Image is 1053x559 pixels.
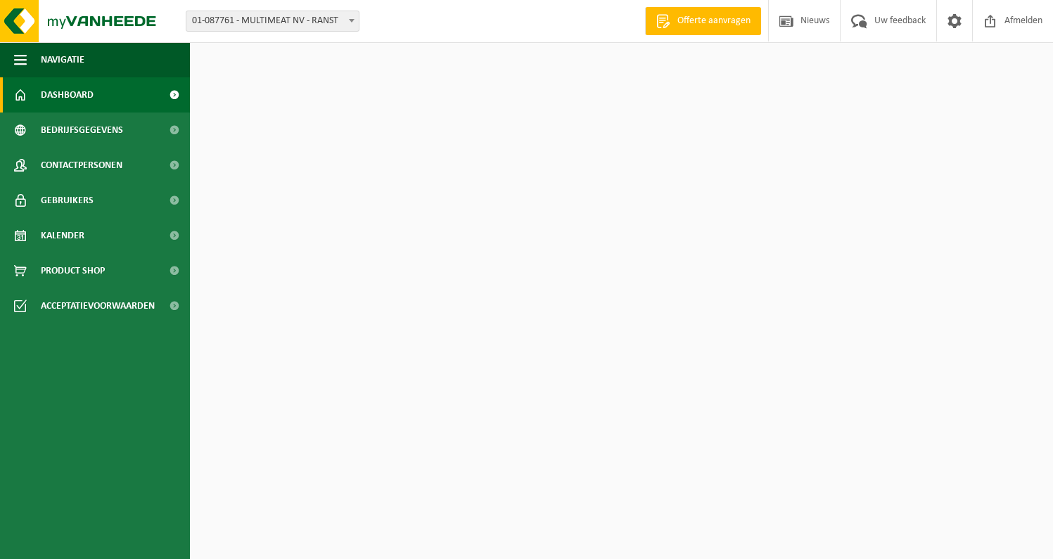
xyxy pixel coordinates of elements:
span: 01-087761 - MULTIMEAT NV - RANST [186,11,359,32]
span: Contactpersonen [41,148,122,183]
span: 01-087761 - MULTIMEAT NV - RANST [186,11,359,31]
span: Offerte aanvragen [674,14,754,28]
span: Dashboard [41,77,94,113]
span: Navigatie [41,42,84,77]
span: Bedrijfsgegevens [41,113,123,148]
span: Acceptatievoorwaarden [41,288,155,323]
span: Kalender [41,218,84,253]
span: Product Shop [41,253,105,288]
span: Gebruikers [41,183,94,218]
a: Offerte aanvragen [645,7,761,35]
